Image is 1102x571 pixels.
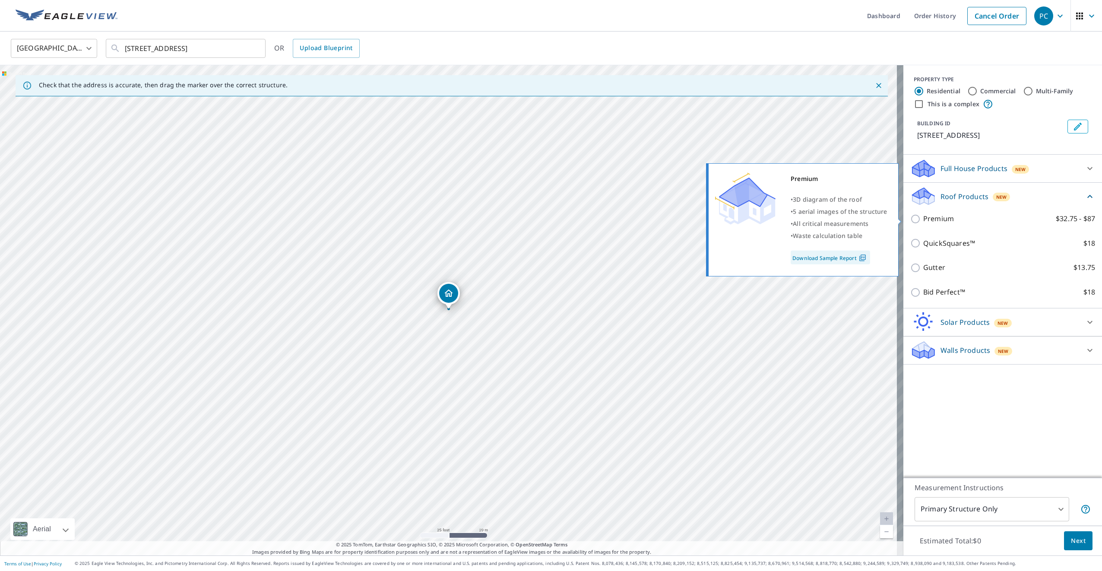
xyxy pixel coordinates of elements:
div: Primary Structure Only [915,497,1069,521]
span: All critical measurements [793,219,868,228]
span: New [998,348,1009,355]
div: OR [274,39,360,58]
div: • [791,230,887,242]
div: Walls ProductsNew [910,340,1095,361]
span: New [996,194,1007,200]
span: 3D diagram of the roof [793,195,862,203]
a: Terms [554,541,568,548]
p: $18 [1083,238,1095,249]
label: Residential [927,87,960,95]
label: Multi-Family [1036,87,1073,95]
div: Aerial [30,518,54,540]
button: Close [873,80,884,91]
p: QuickSquares™ [923,238,975,249]
p: Measurement Instructions [915,482,1091,493]
a: Download Sample Report [791,251,870,264]
div: • [791,206,887,218]
p: Check that the address is accurate, then drag the marker over the correct structure. [39,81,288,89]
p: Roof Products [940,191,988,202]
p: Estimated Total: $0 [913,531,988,550]
div: Full House ProductsNew [910,158,1095,179]
span: Next [1071,536,1086,546]
label: This is a complex [928,100,979,108]
span: © 2025 TomTom, Earthstar Geographics SIO, © 2025 Microsoft Corporation, © [336,541,568,549]
p: [STREET_ADDRESS] [917,130,1064,140]
div: • [791,194,887,206]
div: PC [1034,6,1053,25]
p: Walls Products [940,345,990,355]
a: Terms of Use [4,561,31,567]
button: Next [1064,531,1092,551]
label: Commercial [980,87,1016,95]
span: Waste calculation table [793,232,862,240]
a: Privacy Policy [34,561,62,567]
img: Premium [715,173,776,225]
p: Gutter [923,262,945,273]
p: $18 [1083,287,1095,298]
a: Upload Blueprint [293,39,359,58]
p: Bid Perfect™ [923,287,965,298]
a: Current Level 20, Zoom Out [880,525,893,538]
img: EV Logo [16,10,117,22]
p: BUILDING ID [917,120,950,127]
p: Solar Products [940,317,990,327]
div: [GEOGRAPHIC_DATA] [11,36,97,60]
img: Pdf Icon [857,254,868,262]
span: Upload Blueprint [300,43,352,54]
div: • [791,218,887,230]
div: Aerial [10,518,75,540]
button: Edit building 1 [1067,120,1088,133]
input: Search by address or latitude-longitude [125,36,248,60]
p: $13.75 [1073,262,1095,273]
div: Premium [791,173,887,185]
div: Dropped pin, building 1, Residential property, 105 W Pike St Attica, IN 47918 [437,282,460,309]
p: Full House Products [940,163,1007,174]
div: PROPERTY TYPE [914,76,1092,83]
span: New [1015,166,1026,173]
span: New [997,320,1008,327]
a: Cancel Order [967,7,1026,25]
span: 5 aerial images of the structure [793,207,887,216]
div: Solar ProductsNew [910,312,1095,333]
p: Premium [923,213,954,224]
p: © 2025 Eagle View Technologies, Inc. and Pictometry International Corp. All Rights Reserved. Repo... [75,560,1098,567]
div: Roof ProductsNew [910,186,1095,206]
a: OpenStreetMap [516,541,552,548]
span: Your report will include only the primary structure on the property. For example, a detached gara... [1080,504,1091,514]
p: $32.75 - $87 [1056,213,1095,224]
a: Current Level 20, Zoom In Disabled [880,512,893,525]
p: | [4,561,62,566]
